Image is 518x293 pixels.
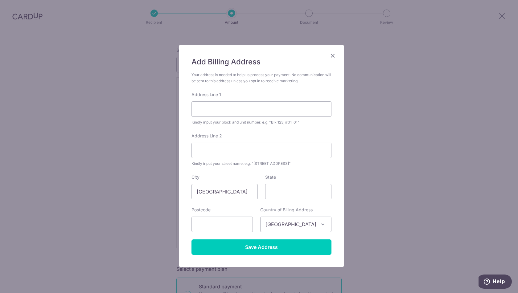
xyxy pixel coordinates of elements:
div: Your address is needed to help us process your payment. No communication will be sent to this add... [191,72,331,84]
h5: Add Billing Address [191,57,331,67]
label: Postcode [191,207,211,213]
label: State [265,174,276,180]
input: Save Address [191,239,331,255]
div: Kindly input your block and unit number. e.g. "Blk 123, #01-01" [191,119,331,125]
label: Country of Billing Address [260,207,313,213]
label: Address Line 1 [191,92,221,98]
iframe: Opens a widget where you can find more information [479,275,512,290]
label: Address Line 2 [191,133,222,139]
label: City [191,174,199,180]
div: Kindly input your street name. e.g. "[STREET_ADDRESS]" [191,161,331,167]
span: Singapore [260,217,331,232]
button: Close [329,52,336,59]
span: Singapore [261,217,331,232]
